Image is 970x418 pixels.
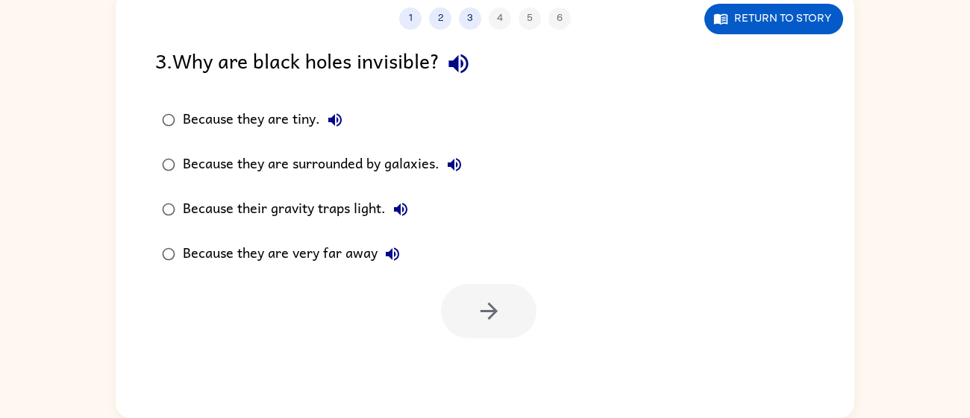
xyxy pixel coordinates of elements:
[439,150,469,180] button: Because they are surrounded by galaxies.
[320,105,350,135] button: Because they are tiny.
[183,239,407,269] div: Because they are very far away
[429,7,451,30] button: 2
[704,4,843,34] button: Return to story
[183,194,416,224] div: Because their gravity traps light.
[378,239,407,269] button: Because they are very far away
[399,7,422,30] button: 1
[386,194,416,224] button: Because their gravity traps light.
[459,7,481,30] button: 3
[155,45,815,83] div: 3 . Why are black holes invisible?
[183,105,350,135] div: Because they are tiny.
[183,150,469,180] div: Because they are surrounded by galaxies.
